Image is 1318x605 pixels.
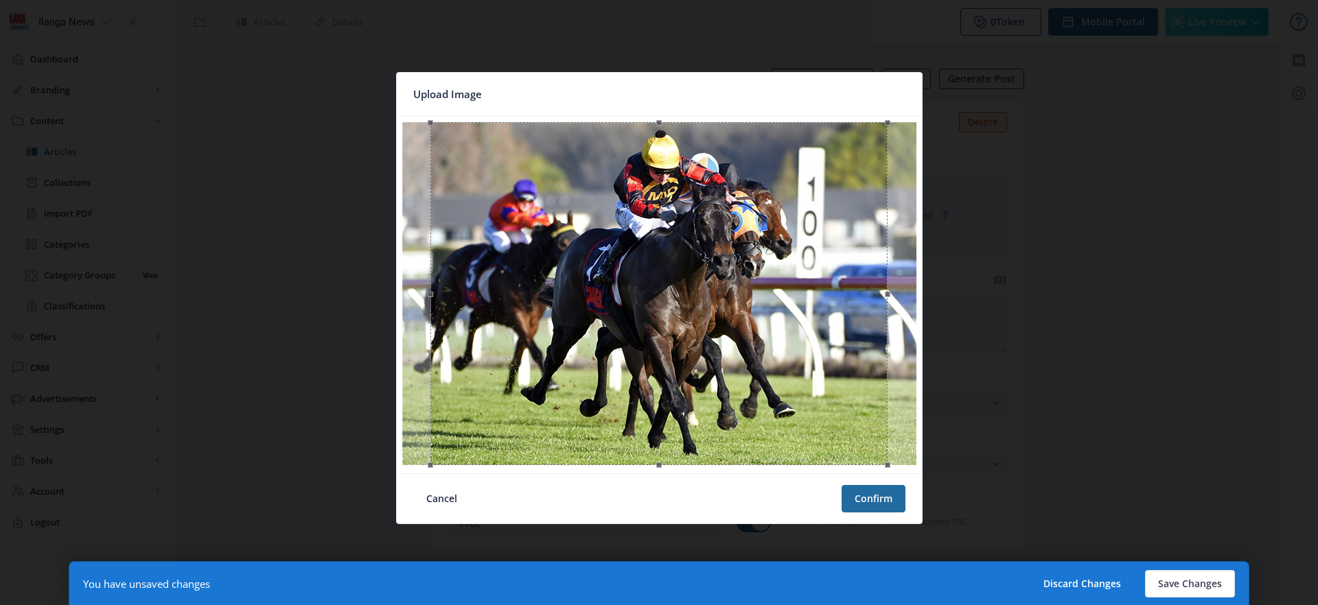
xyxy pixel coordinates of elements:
[842,485,905,512] button: Confirm
[1145,570,1235,597] button: Save Changes
[83,577,210,591] div: You have unsaved changes
[413,84,482,105] span: Upload Image
[413,485,470,512] button: Cancel
[1030,570,1134,597] button: Discard Changes
[402,122,916,465] img: wdSrRfMLePSSQAAAABJRU5ErkJggg==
